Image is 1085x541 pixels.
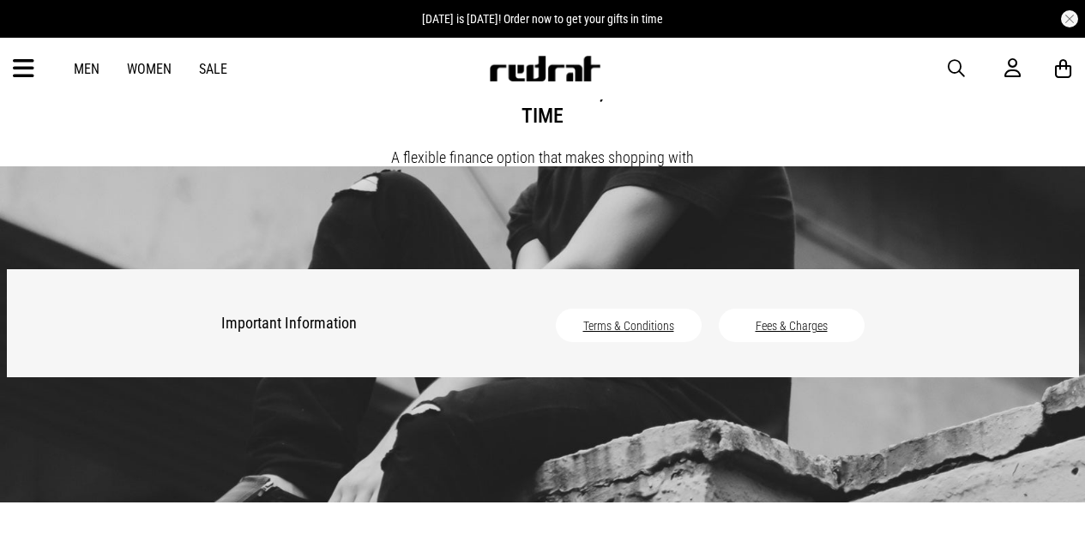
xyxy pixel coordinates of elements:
span: A flexible finance option that makes shopping with us easy [391,148,694,192]
img: Redrat logo [488,56,601,81]
a: Men [74,61,99,77]
a: Women [127,61,172,77]
span: [DATE] is [DATE]! Order now to get your gifts in time [422,12,663,26]
h2: Important Information [221,304,479,343]
a: Sale [199,61,227,77]
a: Fees & Charges [756,319,828,333]
a: Terms & Conditions [583,319,674,333]
span: Shop after 1 payment, pay over time [385,63,701,145]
